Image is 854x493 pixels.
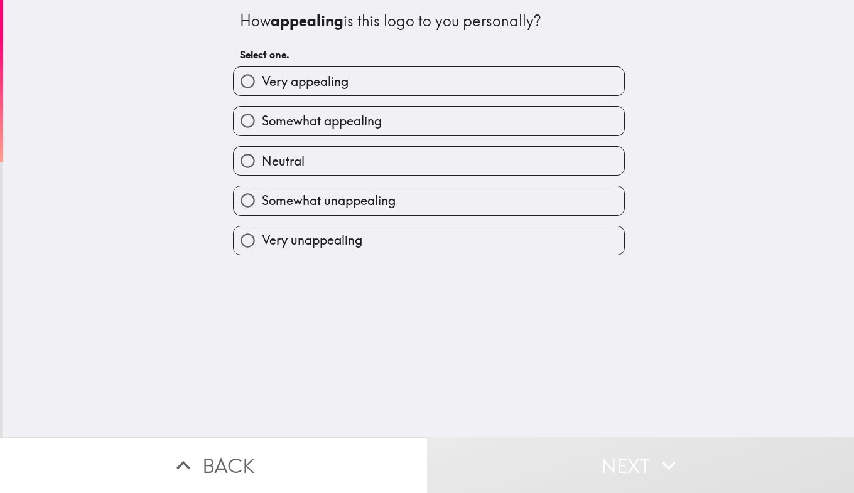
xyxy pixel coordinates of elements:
[262,112,382,130] span: Somewhat appealing
[262,152,305,170] span: Neutral
[240,48,618,61] h6: Select one.
[262,192,396,209] span: Somewhat unappealing
[234,107,624,135] button: Somewhat appealing
[234,67,624,95] button: Very appealing
[234,186,624,215] button: Somewhat unappealing
[262,73,349,90] span: Very appealing
[271,11,343,30] b: appealing
[240,11,618,32] div: How is this logo to you personally?
[262,231,362,249] span: Very unappealing
[427,437,854,493] button: Next
[234,226,624,255] button: Very unappealing
[234,147,624,175] button: Neutral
